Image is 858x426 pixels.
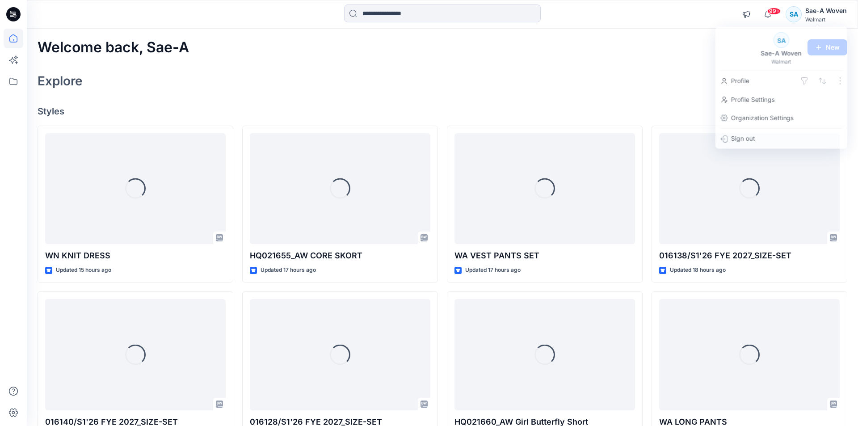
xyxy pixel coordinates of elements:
p: Organization Settings [731,110,794,126]
p: Updated 17 hours ago [261,266,316,275]
h4: Styles [38,106,847,117]
a: Profile Settings [715,91,847,108]
p: WN KNIT DRESS [45,249,226,262]
p: 016138/S1'26 FYE 2027_SIZE-SET [659,249,840,262]
p: HQ021655_AW CORE SKORT [250,249,430,262]
p: Updated 17 hours ago [465,266,521,275]
div: Sae-A Woven [805,5,847,16]
p: Updated 18 hours ago [670,266,726,275]
div: SA [786,6,802,22]
div: Walmart [771,59,791,65]
p: Sign out [731,130,755,147]
a: Profile [715,72,847,89]
p: Profile [731,72,749,89]
span: 99+ [767,8,781,15]
div: SA [774,32,789,48]
p: WA VEST PANTS SET [454,249,635,262]
h2: Explore [38,74,83,88]
p: Profile Settings [731,91,774,108]
a: Organization Settings [715,110,847,126]
p: Updated 15 hours ago [56,266,111,275]
h2: Welcome back, Sae-A [38,39,189,56]
div: Sae-A Woven [756,48,807,59]
div: Walmart [805,16,847,23]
